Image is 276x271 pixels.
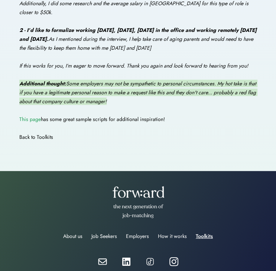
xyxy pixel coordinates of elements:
[122,258,131,266] img: linkedin-white.svg
[19,62,248,69] span: If this works for you, I’m eager to move forward. Thank you again and look forward to hearing fro...
[19,115,41,123] a: This page
[41,115,165,123] span: has some great sample scripts for additional inspiration!
[19,133,53,142] div: Back to Toolkits
[19,26,258,43] em: 2 - I’d like to formalize working [DATE], [DATE], [DATE] in the office and working remotely [DATE...
[98,258,107,265] img: email-white.svg
[196,232,213,241] div: Toolkits
[110,202,167,220] div: the next generation of job-matching
[126,232,149,241] div: Employers
[112,186,164,198] img: forward-logo-white.png
[169,257,178,266] img: instagram%20icon%20white.webp
[91,232,117,241] div: Job Seekers
[63,232,82,241] div: About us
[19,80,66,87] em: Additional thought:
[19,80,257,105] span: Some employers may not be sympathetic to personal circumstances. My hot take is that if you have ...
[19,35,255,52] span: As I mentioned during the interview, I help take care of aging parents and would need to have the...
[158,232,187,241] div: How it works
[146,257,155,266] img: tiktok%20icon.png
